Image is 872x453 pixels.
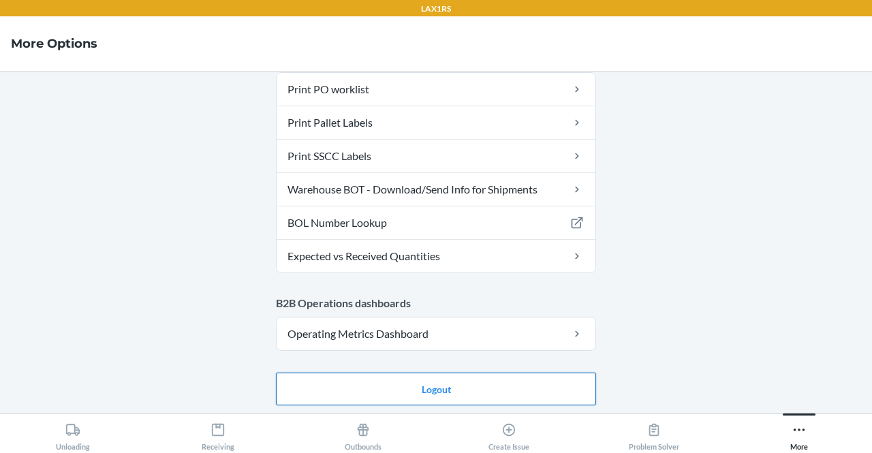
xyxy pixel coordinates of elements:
[277,140,595,172] a: Print SSCC Labels
[421,3,451,15] p: LAX1RS
[291,413,436,451] button: Outbounds
[276,373,596,405] button: Logout
[727,413,872,451] button: More
[345,417,381,451] div: Outbounds
[581,413,726,451] button: Problem Solver
[277,206,595,239] a: BOL Number Lookup
[202,417,234,451] div: Receiving
[436,413,581,451] button: Create Issue
[276,295,596,311] p: B2B Operations dashboards
[277,106,595,139] a: Print Pallet Labels
[790,417,808,451] div: More
[277,73,595,106] a: Print PO worklist
[11,35,97,52] h4: More Options
[56,417,90,451] div: Unloading
[277,240,595,272] a: Expected vs Received Quantities
[488,417,529,451] div: Create Issue
[629,417,679,451] div: Problem Solver
[145,413,290,451] button: Receiving
[277,317,595,350] a: Operating Metrics Dashboard
[277,173,595,206] a: Warehouse BOT - Download/Send Info for Shipments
